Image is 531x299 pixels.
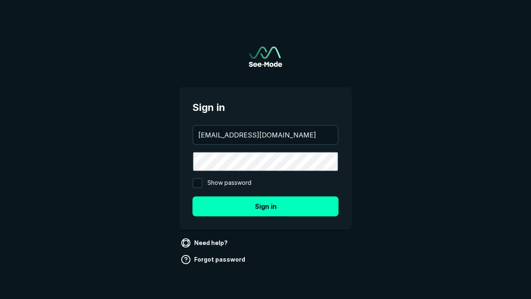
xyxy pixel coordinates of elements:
[192,100,339,115] span: Sign in
[179,253,248,266] a: Forgot password
[193,126,338,144] input: your@email.com
[192,196,339,216] button: Sign in
[207,178,251,188] span: Show password
[249,47,282,67] img: See-Mode Logo
[249,47,282,67] a: Go to sign in
[179,236,231,250] a: Need help?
